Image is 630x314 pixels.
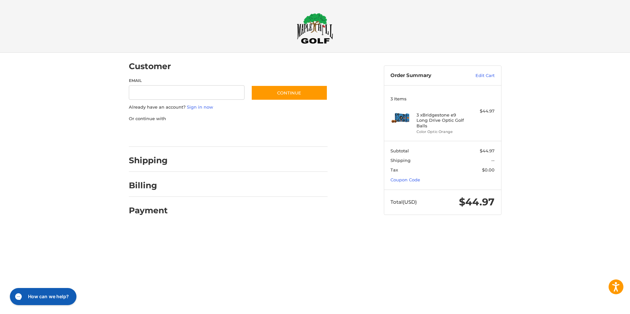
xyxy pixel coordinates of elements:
a: Coupon Code [390,177,420,182]
h3: 3 Items [390,96,495,101]
a: Sign in now [187,104,213,110]
div: $44.97 [469,108,495,115]
a: Edit Cart [461,72,495,79]
iframe: PayPal-paylater [183,128,232,140]
p: Already have an account? [129,104,328,111]
img: Maple Hill Golf [297,13,333,44]
h2: Billing [129,180,167,191]
span: Total (USD) [390,199,417,205]
iframe: Gorgias live chat messenger [7,286,78,307]
iframe: PayPal-paypal [127,128,176,140]
span: $0.00 [482,167,495,172]
span: $44.97 [480,148,495,153]
label: Email [129,78,245,84]
h3: Order Summary [390,72,461,79]
h2: Shipping [129,155,168,166]
p: Or continue with [129,116,328,122]
iframe: PayPal-venmo [238,128,288,140]
button: Continue [251,85,328,100]
h2: Customer [129,61,171,71]
span: $44.97 [459,196,495,208]
h4: 3 x Bridgestone e9 Long Drive Optic Golf Balls [416,112,467,128]
span: Shipping [390,158,411,163]
h2: Payment [129,205,168,216]
span: -- [491,158,495,163]
span: Subtotal [390,148,409,153]
li: Color Optic Orange [416,129,467,135]
span: Tax [390,167,398,172]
